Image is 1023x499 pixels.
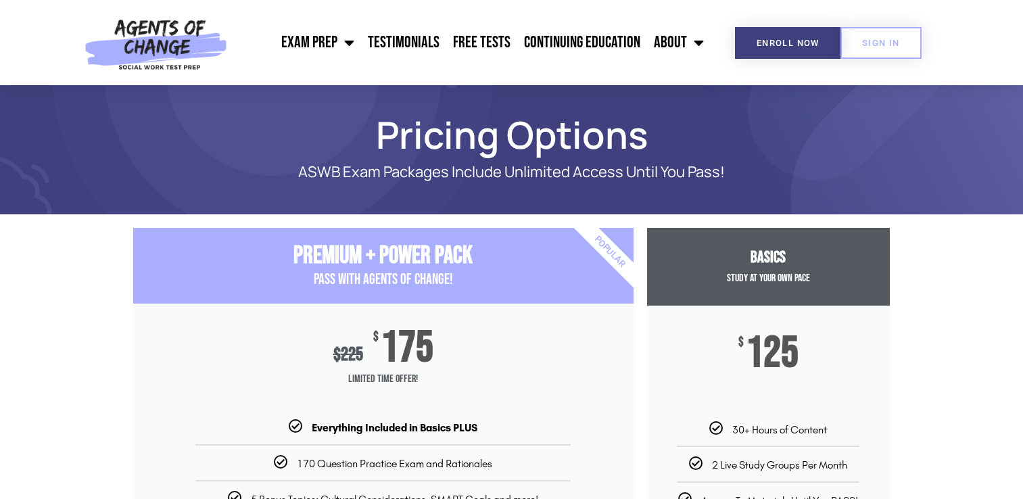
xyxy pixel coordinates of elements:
[446,26,517,60] a: Free Tests
[735,27,841,59] a: Enroll Now
[732,423,827,436] span: 30+ Hours of Content
[181,164,843,181] p: ASWB Exam Packages Include Unlimited Access Until You Pass!
[297,457,492,470] span: 170 Question Practice Exam and Rationales
[333,343,341,366] span: $
[312,421,477,434] b: Everything Included in Basics PLUS
[840,27,922,59] a: SIGN IN
[647,248,890,268] h3: Basics
[275,26,361,60] a: Exam Prep
[314,270,453,289] span: PASS with AGENTS OF CHANGE!
[361,26,446,60] a: Testimonials
[133,241,634,270] h3: Premium + Power Pack
[531,174,688,330] div: Popular
[647,26,711,60] a: About
[757,39,819,47] span: Enroll Now
[333,343,363,366] div: 225
[862,39,900,47] span: SIGN IN
[712,458,847,471] span: 2 Live Study Groups Per Month
[133,366,634,393] span: Limited Time Offer!
[517,26,647,60] a: Continuing Education
[126,119,897,150] h1: Pricing Options
[738,336,744,350] span: $
[381,331,433,366] span: 175
[373,331,379,344] span: $
[727,272,810,285] span: Study at your Own Pace
[746,336,799,371] span: 125
[234,26,711,60] nav: Menu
